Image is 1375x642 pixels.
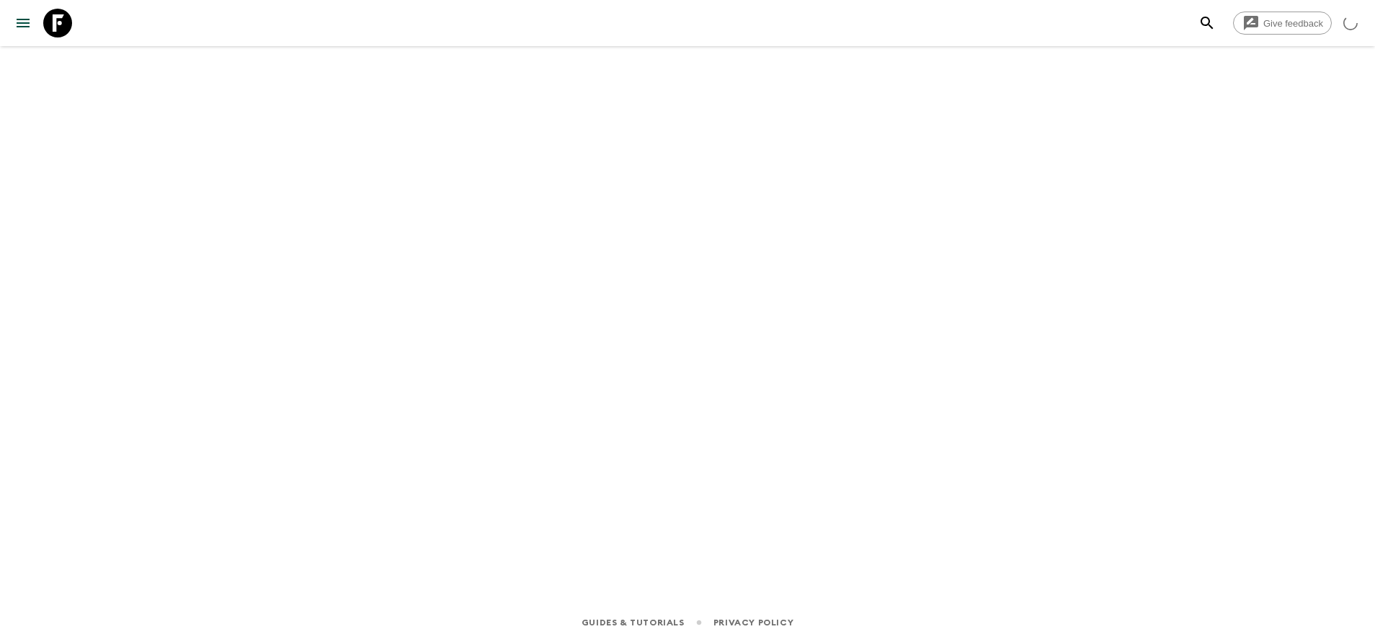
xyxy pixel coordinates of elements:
[1193,9,1222,37] button: search adventures
[1255,18,1331,29] span: Give feedback
[713,615,793,630] a: Privacy Policy
[9,9,37,37] button: menu
[582,615,685,630] a: Guides & Tutorials
[1233,12,1332,35] a: Give feedback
